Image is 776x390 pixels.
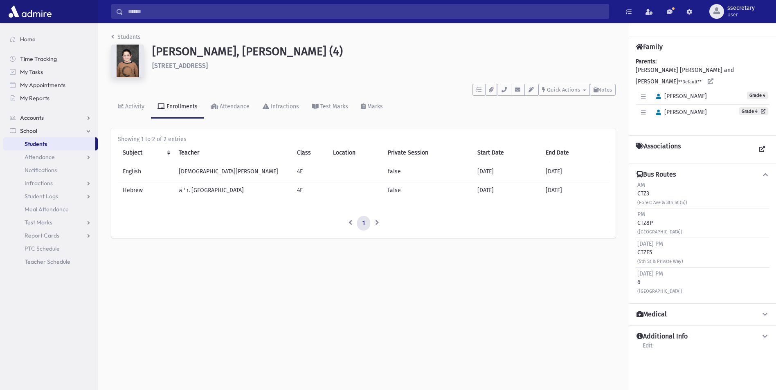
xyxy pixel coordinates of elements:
a: Attendance [3,150,98,164]
span: Infractions [25,179,53,187]
nav: breadcrumb [111,33,141,45]
div: CTZF5 [637,240,683,265]
div: 6 [637,269,682,295]
span: [PERSON_NAME] [652,93,707,100]
th: Subject [118,143,174,162]
a: Teacher Schedule [3,255,98,268]
span: Meal Attendance [25,206,69,213]
span: Test Marks [25,219,52,226]
span: [PERSON_NAME] [652,109,707,116]
div: Enrollments [165,103,198,110]
b: Parents: [636,58,657,65]
span: School [20,127,37,134]
h4: Family [636,43,663,51]
h4: Medical [637,310,667,319]
span: My Tasks [20,68,43,76]
h4: Bus Routes [637,170,676,179]
img: AdmirePro [7,3,54,20]
button: Additional Info [636,332,769,341]
div: Attendance [218,103,250,110]
span: Report Cards [25,232,59,239]
td: false [383,181,472,200]
span: [DATE] PM [637,270,663,277]
a: Time Tracking [3,52,98,65]
a: Infractions [256,96,306,119]
h4: Associations [636,142,681,157]
a: Attendance [204,96,256,119]
td: [DATE] [472,181,540,200]
span: Notifications [25,166,57,174]
small: (5th St & Private Way) [637,259,683,264]
td: English [118,162,174,181]
a: Enrollments [151,96,204,119]
span: My Appointments [20,81,65,89]
span: AM [637,182,645,188]
small: (Forest Ave & 8th St (S)) [637,200,687,205]
span: Time Tracking [20,55,57,63]
button: Notes [590,84,616,96]
a: Marks [355,96,389,119]
td: false [383,162,472,181]
a: My Tasks [3,65,98,78]
button: Quick Actions [538,84,590,96]
button: Medical [636,310,769,319]
a: School [3,124,98,137]
span: ssecretary [727,5,755,11]
td: [DATE] [472,162,540,181]
a: Student Logs [3,190,98,203]
div: Test Marks [319,103,348,110]
div: CTZ3 [637,181,687,206]
a: Grade 4 [739,107,768,115]
th: Private Session [383,143,472,162]
a: 1 [357,216,370,231]
span: PTC Schedule [25,245,60,252]
span: Home [20,36,36,43]
th: End Date [541,143,609,162]
span: Students [25,140,47,148]
span: [DATE] PM [637,240,663,247]
a: Test Marks [3,216,98,229]
span: Teacher Schedule [25,258,70,265]
a: Notifications [3,164,98,177]
a: Students [3,137,95,150]
span: PM [637,211,645,218]
span: Notes [598,87,612,93]
div: Activity [124,103,144,110]
a: Report Cards [3,229,98,242]
a: View all Associations [755,142,769,157]
div: [PERSON_NAME] [PERSON_NAME] and [PERSON_NAME] [636,57,769,129]
td: Hebrew [118,181,174,200]
a: PTC Schedule [3,242,98,255]
a: Accounts [3,111,98,124]
td: 4E [292,181,328,200]
td: [DEMOGRAPHIC_DATA][PERSON_NAME] [174,162,292,181]
a: Activity [111,96,151,119]
h6: [STREET_ADDRESS] [152,62,616,69]
small: ([GEOGRAPHIC_DATA]) [637,229,682,235]
span: Grade 4 [747,92,768,99]
span: Quick Actions [547,87,580,93]
th: Teacher [174,143,292,162]
small: ([GEOGRAPHIC_DATA]) [637,289,682,294]
input: Search [123,4,609,19]
span: My Reports [20,94,49,102]
div: Marks [366,103,383,110]
a: My Appointments [3,78,98,92]
a: Test Marks [306,96,355,119]
a: Edit [642,341,653,356]
a: Students [111,34,141,40]
h1: [PERSON_NAME], [PERSON_NAME] (4) [152,45,616,58]
td: 4E [292,162,328,181]
a: Meal Attendance [3,203,98,216]
button: Bus Routes [636,170,769,179]
h4: Additional Info [637,332,688,341]
span: User [727,11,755,18]
td: [DATE] [541,162,609,181]
div: Showing 1 to 2 of 2 entries [118,135,609,143]
th: Location [328,143,383,162]
a: My Reports [3,92,98,105]
div: CTZ8P [637,210,682,236]
td: ר' א. [GEOGRAPHIC_DATA] [174,181,292,200]
span: Student Logs [25,193,58,200]
div: Infractions [269,103,299,110]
